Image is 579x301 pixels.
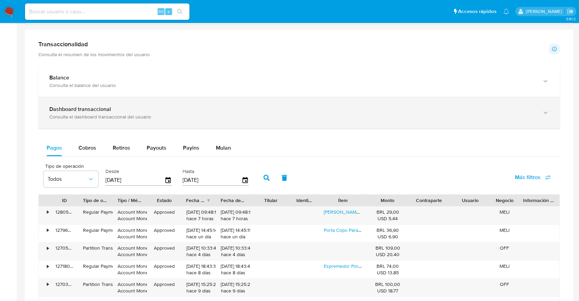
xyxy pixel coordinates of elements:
[158,8,164,15] span: Alt
[526,8,564,15] p: juan.tosini@mercadolibre.com
[566,16,576,22] span: 3.161.2
[503,9,509,14] a: Notificaciones
[25,7,189,16] input: Buscar usuario o caso...
[458,8,496,15] span: Accesos rápidos
[567,8,574,15] a: Salir
[168,8,170,15] span: s
[173,7,187,16] button: search-icon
